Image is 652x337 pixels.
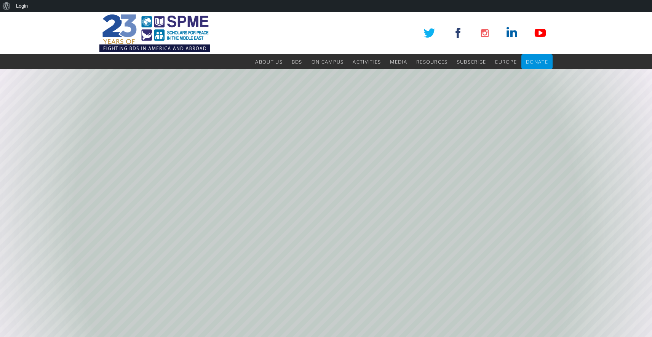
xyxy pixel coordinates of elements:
a: About Us [255,54,282,69]
span: BDS [292,58,302,65]
span: Subscribe [457,58,486,65]
span: On Campus [312,58,344,65]
img: SPME [99,12,210,54]
span: Donate [526,58,548,65]
a: Donate [526,54,548,69]
a: Subscribe [457,54,486,69]
a: Media [390,54,407,69]
a: BDS [292,54,302,69]
span: Activities [353,58,381,65]
span: About Us [255,58,282,65]
a: On Campus [312,54,344,69]
a: Resources [416,54,448,69]
span: Europe [495,58,517,65]
span: Resources [416,58,448,65]
a: Europe [495,54,517,69]
a: Join Us [389,258,439,276]
a: Activities [353,54,381,69]
span: Media [390,58,407,65]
